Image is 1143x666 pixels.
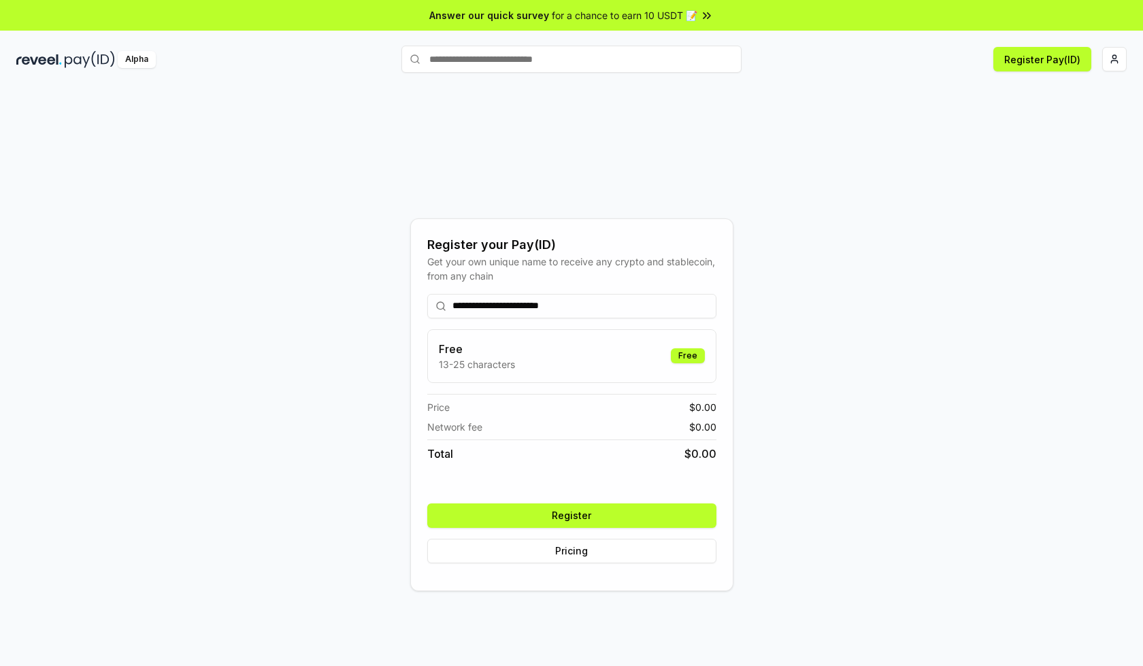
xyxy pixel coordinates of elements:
p: 13-25 characters [439,357,515,371]
button: Register Pay(ID) [993,47,1091,71]
div: Alpha [118,51,156,68]
button: Register [427,503,716,528]
img: reveel_dark [16,51,62,68]
span: $ 0.00 [684,446,716,462]
button: Pricing [427,539,716,563]
span: $ 0.00 [689,400,716,414]
span: Total [427,446,453,462]
div: Free [671,348,705,363]
div: Get your own unique name to receive any crypto and stablecoin, from any chain [427,254,716,283]
span: for a chance to earn 10 USDT 📝 [552,8,697,22]
span: $ 0.00 [689,420,716,434]
img: pay_id [65,51,115,68]
span: Price [427,400,450,414]
h3: Free [439,341,515,357]
div: Register your Pay(ID) [427,235,716,254]
span: Network fee [427,420,482,434]
span: Answer our quick survey [429,8,549,22]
